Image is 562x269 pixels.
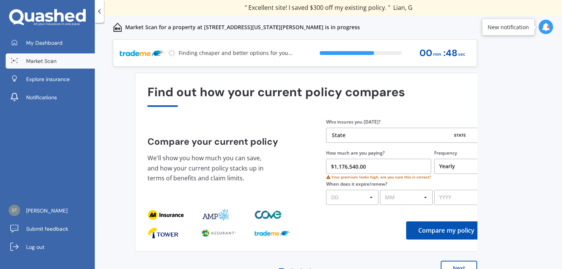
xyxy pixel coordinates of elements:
p: Finding cheaper and better options for you... [179,49,292,57]
p: Market Scan for a property at [STREET_ADDRESS][US_STATE][PERSON_NAME] is in progress [125,23,360,31]
a: My Dashboard [6,35,95,50]
a: Market Scan [6,53,95,69]
img: fb6fc69598e8bde7ea77f3495f82860f [9,205,20,216]
img: provider_logo_1 [201,209,230,221]
span: sec [458,49,465,59]
img: State-text-1.webp [447,131,473,140]
label: How much are you paying? [326,150,385,156]
a: Submit feedback [6,221,95,236]
img: provider_logo_0 [148,227,179,239]
img: provider_logo_2 [254,209,283,221]
img: provider_logo_1 [201,227,237,239]
a: Notifications [6,90,95,105]
span: min [433,49,441,59]
img: home-and-contents.b802091223b8502ef2dd.svg [113,23,122,32]
h4: Compare your current policy [148,136,308,147]
span: 00 [419,48,432,58]
a: Explore insurance [6,72,95,87]
label: Frequency [434,150,457,156]
span: : 48 [443,48,457,58]
a: [PERSON_NAME] [6,203,95,218]
span: Log out [26,243,44,251]
div: New notification [488,23,529,31]
label: Who insures you [DATE]? [326,119,380,125]
span: Explore insurance [26,75,70,83]
div: State [332,133,345,138]
span: [PERSON_NAME] [26,207,68,214]
img: provider_logo_2 [254,227,291,239]
div: Find out how your current policy compares [148,85,487,107]
div: Your premium looks high, are you sure this is correct? [326,174,431,180]
button: Compare my policy [406,221,487,239]
a: Log out [6,239,95,255]
img: provider_logo_0 [148,209,184,221]
span: My Dashboard [26,39,63,47]
span: Notifications [26,94,57,101]
p: We'll show you how much you can save, and how your current policy stacks up in terms of benefits ... [148,153,269,183]
label: When does it expire/renew? [326,181,387,187]
span: Market Scan [26,57,57,65]
span: Submit feedback [26,225,68,233]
